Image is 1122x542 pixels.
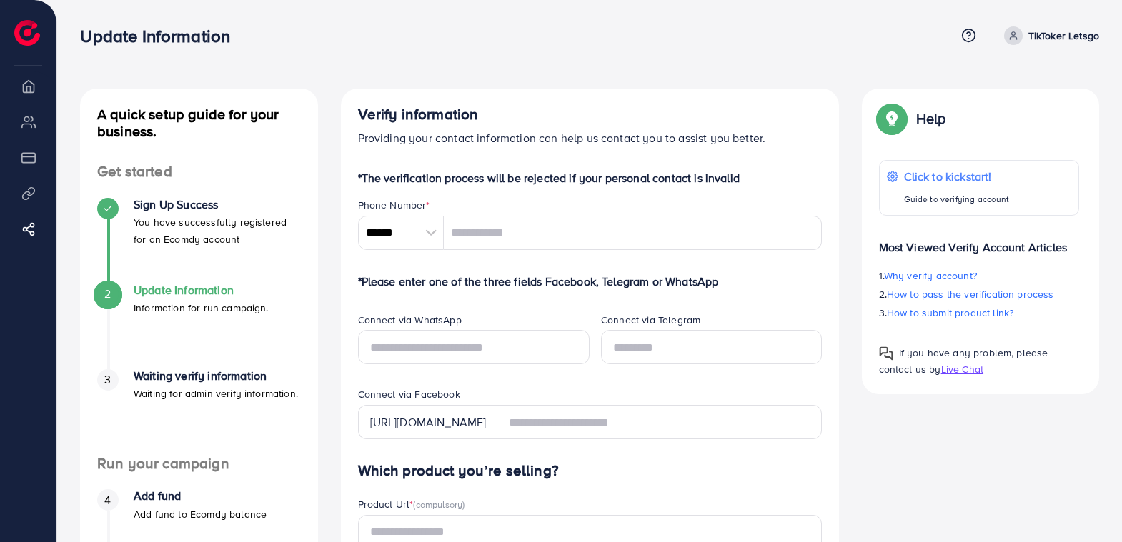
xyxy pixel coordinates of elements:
iframe: Chat [1061,478,1111,531]
p: Waiting for admin verify information. [134,385,298,402]
p: Most Viewed Verify Account Articles [879,227,1080,256]
h4: Run your campaign [80,455,318,473]
li: Waiting verify information [80,369,318,455]
h4: Update Information [134,283,269,297]
p: 1. [879,267,1080,284]
h3: Update Information [80,26,242,46]
p: Providing your contact information can help us contact you to assist you better. [358,129,822,146]
p: You have successfully registered for an Ecomdy account [134,214,301,248]
li: Update Information [80,283,318,369]
div: [URL][DOMAIN_NAME] [358,405,498,439]
p: Guide to verifying account [904,191,1010,208]
p: TikToker Letsgo [1028,27,1099,44]
img: Popup guide [879,346,893,361]
span: Why verify account? [884,269,977,283]
span: 4 [104,492,111,508]
label: Connect via WhatsApp [358,313,462,327]
p: Help [916,110,946,127]
p: *Please enter one of the three fields Facebook, Telegram or WhatsApp [358,273,822,290]
h4: Which product you’re selling? [358,462,822,480]
span: If you have any problem, please contact us by [879,346,1048,376]
p: 3. [879,304,1080,321]
p: Add fund to Ecomdy balance [134,506,267,523]
h4: Sign Up Success [134,198,301,211]
p: 2. [879,286,1080,303]
h4: A quick setup guide for your business. [80,106,318,140]
label: Connect via Facebook [358,387,460,401]
li: Sign Up Success [80,198,318,283]
span: (compulsory) [413,498,465,511]
label: Phone Number [358,198,430,212]
span: How to submit product link? [887,306,1013,320]
label: Connect via Telegram [601,313,700,327]
span: Live Chat [941,362,983,376]
h4: Waiting verify information [134,369,298,383]
h4: Get started [80,163,318,181]
p: Information for run campaign. [134,299,269,316]
p: Click to kickstart! [904,168,1010,185]
label: Product Url [358,497,465,511]
span: How to pass the verification process [887,287,1054,301]
span: 2 [104,286,111,302]
span: 3 [104,371,111,388]
a: TikToker Letsgo [998,26,1099,45]
h4: Add fund [134,489,267,503]
h4: Verify information [358,106,822,124]
img: Popup guide [879,106,905,131]
p: *The verification process will be rejected if your personal contact is invalid [358,169,822,186]
img: logo [14,20,40,46]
